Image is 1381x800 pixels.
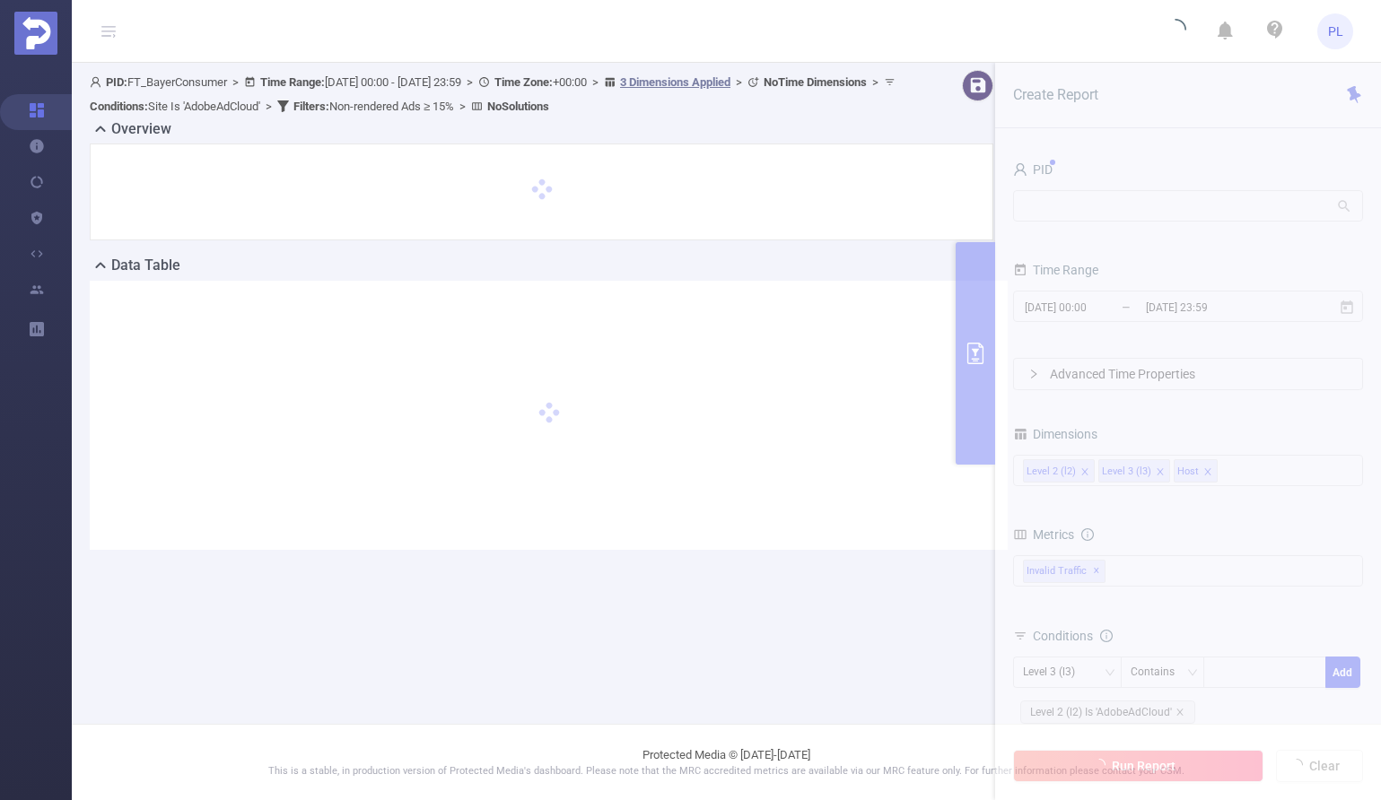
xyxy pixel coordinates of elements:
[72,724,1381,800] footer: Protected Media © [DATE]-[DATE]
[1165,19,1186,44] i: icon: loading
[461,75,478,89] span: >
[111,118,171,140] h2: Overview
[730,75,747,89] span: >
[260,100,277,113] span: >
[487,100,549,113] b: No Solutions
[90,76,106,88] i: icon: user
[90,75,900,113] span: FT_BayerConsumer [DATE] 00:00 - [DATE] 23:59 +00:00
[117,764,1336,779] p: This is a stable, in production version of Protected Media's dashboard. Please note that the MRC ...
[867,75,884,89] span: >
[90,100,148,113] b: Conditions :
[1328,13,1343,49] span: PL
[454,100,471,113] span: >
[587,75,604,89] span: >
[106,75,127,89] b: PID:
[293,100,329,113] b: Filters :
[494,75,553,89] b: Time Zone:
[111,255,180,276] h2: Data Table
[90,100,260,113] span: Site Is 'AdobeAdCloud'
[620,75,730,89] u: 3 Dimensions Applied
[293,100,454,113] span: Non-rendered Ads ≥ 15%
[14,12,57,55] img: Protected Media
[227,75,244,89] span: >
[764,75,867,89] b: No Time Dimensions
[260,75,325,89] b: Time Range:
